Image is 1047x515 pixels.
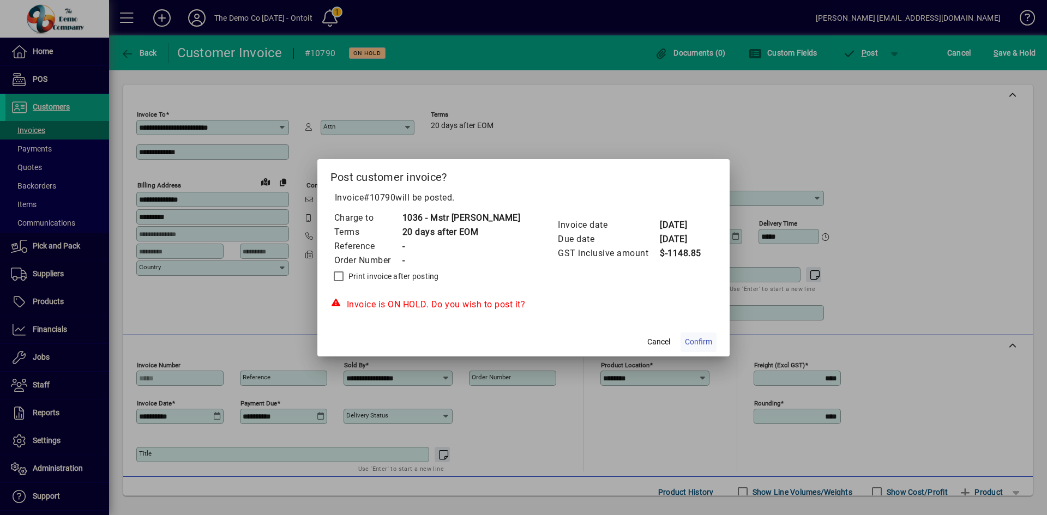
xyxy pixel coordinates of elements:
[330,191,717,204] p: Invoice will be posted .
[402,253,521,268] td: -
[364,192,395,203] span: #10790
[334,211,402,225] td: Charge to
[659,246,703,260] td: $-1148.85
[330,298,717,311] div: Invoice is ON HOLD. Do you wish to post it?
[659,218,703,232] td: [DATE]
[557,218,659,232] td: Invoice date
[334,225,402,239] td: Terms
[402,211,521,225] td: 1036 - Mstr [PERSON_NAME]
[647,336,670,348] span: Cancel
[402,239,521,253] td: -
[659,232,703,246] td: [DATE]
[402,225,521,239] td: 20 days after EOM
[681,332,717,352] button: Confirm
[557,246,659,260] td: GST inclusive amount
[685,336,712,348] span: Confirm
[346,271,439,282] label: Print invoice after posting
[334,239,402,253] td: Reference
[334,253,402,268] td: Order Number
[317,159,730,191] h2: Post customer invoice?
[557,232,659,246] td: Due date
[641,332,676,352] button: Cancel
